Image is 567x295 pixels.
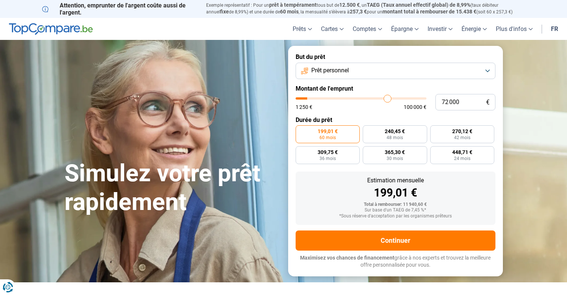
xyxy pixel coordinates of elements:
[382,9,476,15] span: montant total à rembourser de 15.438 €
[296,104,312,110] span: 1 250 €
[302,178,489,183] div: Estimation mensuelle
[423,18,457,40] a: Investir
[302,208,489,213] div: Sur base d'un TAEG de 7,45 %*
[296,85,495,92] label: Montant de l'emprunt
[486,99,489,106] span: €
[454,135,470,140] span: 42 mois
[454,156,470,161] span: 24 mois
[546,18,563,40] a: fr
[339,2,360,8] span: 12.500 €
[491,18,537,40] a: Plus d'infos
[220,9,229,15] span: fixe
[385,150,405,155] span: 365,30 €
[280,9,299,15] span: 60 mois
[350,9,367,15] span: 257,3 €
[367,2,470,8] span: TAEG (Taux annuel effectif global) de 8,99%
[318,129,338,134] span: 199,01 €
[296,63,495,79] button: Prêt personnel
[9,23,93,35] img: TopCompare
[288,18,316,40] a: Prêts
[302,187,489,198] div: 199,01 €
[64,159,279,217] h1: Simulez votre prêt rapidement
[385,129,405,134] span: 240,45 €
[296,230,495,251] button: Continuer
[387,156,403,161] span: 30 mois
[348,18,387,40] a: Comptes
[300,255,394,261] span: Maximisez vos chances de financement
[316,18,348,40] a: Cartes
[311,66,349,75] span: Prêt personnel
[302,202,489,207] div: Total à rembourser: 11 940,60 €
[269,2,316,8] span: prêt à tempérament
[296,254,495,269] p: grâce à nos experts et trouvez la meilleure offre personnalisée pour vous.
[452,150,472,155] span: 448,71 €
[296,53,495,60] label: But du prêt
[404,104,426,110] span: 100 000 €
[387,135,403,140] span: 48 mois
[206,2,525,15] p: Exemple représentatif : Pour un tous but de , un (taux débiteur annuel de 8,99%) et une durée de ...
[296,116,495,123] label: Durée du prêt
[319,135,336,140] span: 60 mois
[302,214,489,219] div: *Sous réserve d'acceptation par les organismes prêteurs
[319,156,336,161] span: 36 mois
[457,18,491,40] a: Énergie
[42,2,197,16] p: Attention, emprunter de l'argent coûte aussi de l'argent.
[387,18,423,40] a: Épargne
[452,129,472,134] span: 270,12 €
[318,150,338,155] span: 309,75 €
